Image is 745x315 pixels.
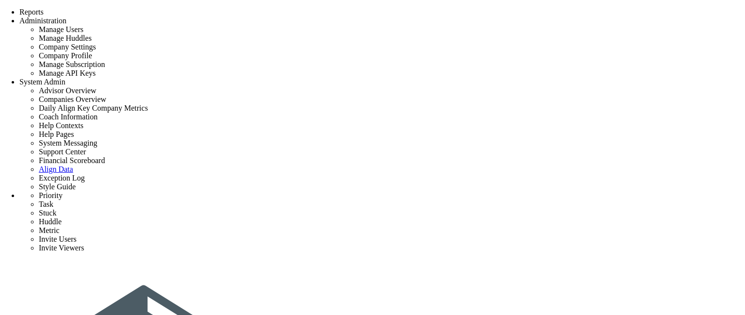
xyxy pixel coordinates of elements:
[19,8,44,16] span: Reports
[39,34,92,42] span: Manage Huddles
[39,156,105,165] span: Financial Scoreboard
[39,25,83,33] span: Manage Users
[39,191,63,199] span: Priority
[39,130,74,138] span: Help Pages
[39,226,60,234] span: Metric
[39,217,62,226] span: Huddle
[39,174,85,182] span: Exception Log
[39,104,148,112] span: Daily Align Key Company Metrics
[19,17,66,25] span: Administration
[19,78,65,86] span: System Admin
[39,235,77,243] span: Invite Users
[39,209,56,217] span: Stuck
[39,121,83,130] span: Help Contexts
[39,95,106,103] span: Companies Overview
[39,69,96,77] span: Manage API Keys
[39,139,97,147] span: System Messaging
[39,60,105,68] span: Manage Subscription
[39,165,73,173] a: Align Data
[39,244,84,252] span: Invite Viewers
[39,113,97,121] span: Coach Information
[39,148,86,156] span: Support Center
[39,43,96,51] span: Company Settings
[39,86,97,95] span: Advisor Overview
[39,51,92,60] span: Company Profile
[39,182,76,191] span: Style Guide
[39,200,53,208] span: Task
